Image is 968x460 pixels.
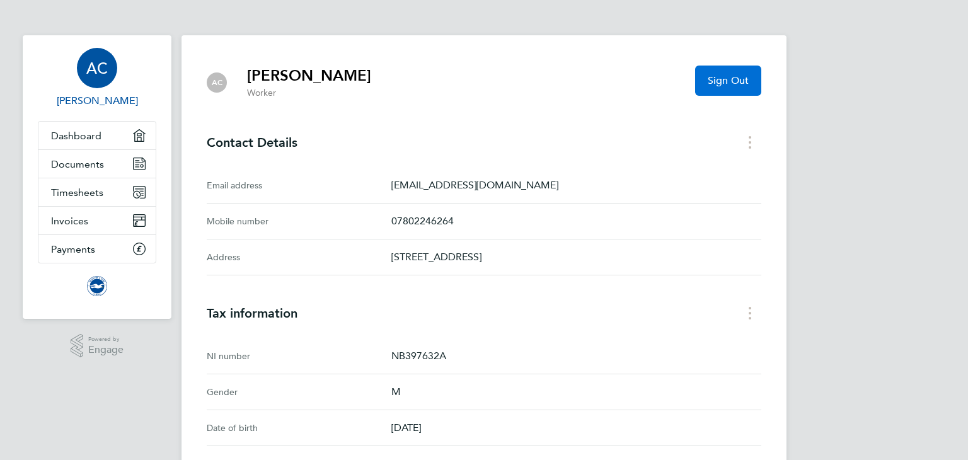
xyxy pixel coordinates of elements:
[71,334,124,358] a: Powered byEngage
[88,334,124,345] span: Powered by
[207,250,391,265] div: Address
[38,178,156,206] a: Timesheets
[391,214,761,229] p: 07802246264
[708,74,749,87] span: Sign Out
[391,384,761,400] p: M
[739,303,761,323] button: Tax information menu
[695,66,761,96] button: Sign Out
[207,135,761,150] h3: Contact Details
[247,66,371,86] h2: [PERSON_NAME]
[212,78,222,87] span: AC
[207,306,761,321] h3: Tax information
[88,345,124,355] span: Engage
[51,215,88,227] span: Invoices
[391,348,761,364] p: NB397632A
[38,276,156,296] a: Go to home page
[207,348,391,364] div: NI number
[86,60,108,76] span: AC
[51,187,103,198] span: Timesheets
[38,150,156,178] a: Documents
[38,122,156,149] a: Dashboard
[38,93,156,108] span: Andrew Cashman
[51,243,95,255] span: Payments
[207,178,391,193] div: Email address
[207,384,391,400] div: Gender
[51,158,104,170] span: Documents
[207,214,391,229] div: Mobile number
[739,132,761,152] button: Contact Details menu
[391,420,761,435] p: [DATE]
[207,420,391,435] div: Date of birth
[38,207,156,234] a: Invoices
[87,276,107,296] img: brightonandhovealbion-logo-retina.png
[391,250,761,265] p: [STREET_ADDRESS]
[207,72,227,93] div: Andrew Cashman
[247,87,371,100] p: Worker
[38,235,156,263] a: Payments
[38,48,156,108] a: AC[PERSON_NAME]
[51,130,101,142] span: Dashboard
[391,178,761,193] p: [EMAIL_ADDRESS][DOMAIN_NAME]
[23,35,171,319] nav: Main navigation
